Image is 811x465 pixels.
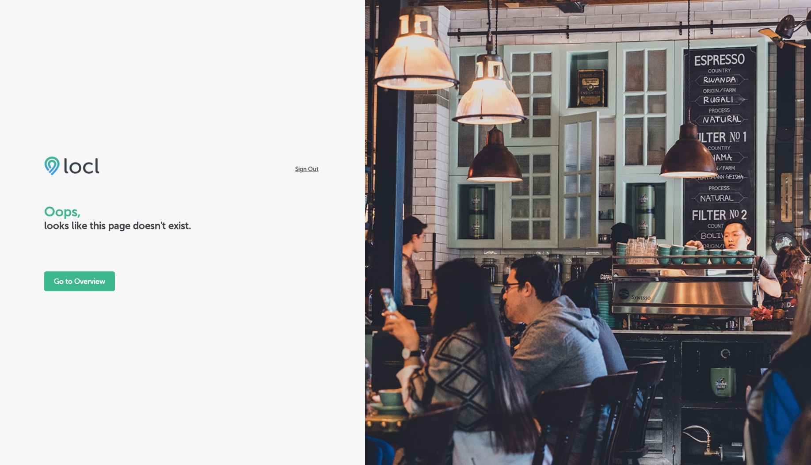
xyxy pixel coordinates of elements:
[44,204,321,220] h1: Oops,
[293,165,321,173] span: Sign Out
[44,277,115,286] a: Go to Overview
[44,220,321,232] h2: looks like this page doesn't exist.
[44,156,99,175] img: LOCL logo
[44,271,115,291] button: Go to Overview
